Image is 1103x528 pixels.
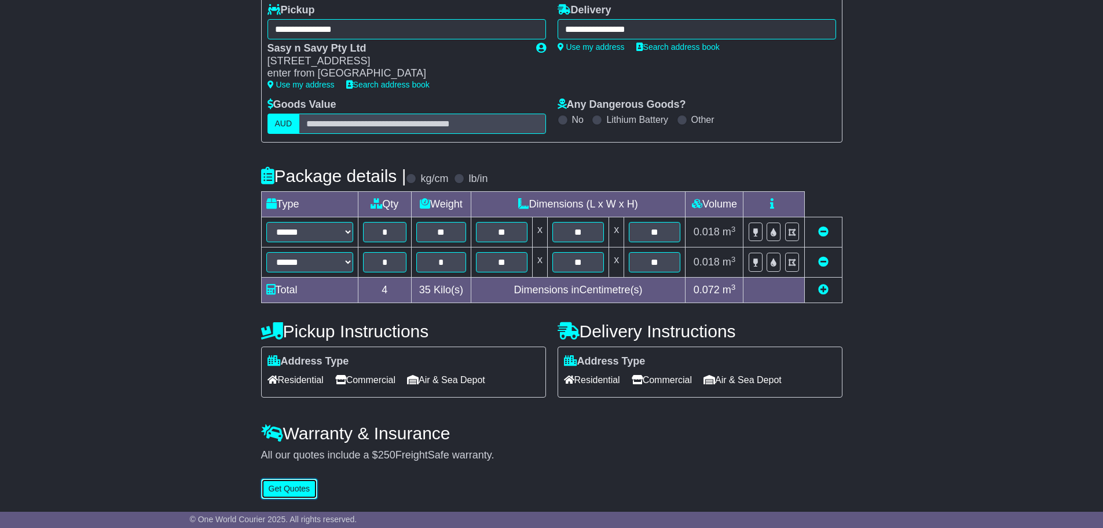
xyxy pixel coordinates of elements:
span: 0.072 [694,284,720,296]
sup: 3 [731,225,736,234]
span: 0.018 [694,256,720,268]
td: x [609,247,624,278]
label: kg/cm [420,173,448,185]
span: Commercial [335,371,395,389]
a: Use my address [558,42,625,52]
h4: Delivery Instructions [558,322,842,341]
h4: Warranty & Insurance [261,424,842,443]
span: Air & Sea Depot [703,371,782,389]
td: Qty [358,192,412,217]
td: Dimensions (L x W x H) [471,192,686,217]
span: m [723,226,736,238]
a: Remove this item [818,256,829,268]
div: Sasy n Savy Pty Ltd [267,42,525,55]
button: Get Quotes [261,479,318,499]
span: 250 [378,449,395,461]
label: No [572,114,584,125]
label: Goods Value [267,99,336,111]
td: 4 [358,278,412,303]
td: x [532,247,547,278]
label: lb/in [468,173,488,185]
label: Other [691,114,714,125]
span: Commercial [632,371,692,389]
span: Residential [564,371,620,389]
sup: 3 [731,283,736,292]
td: Weight [412,192,471,217]
span: m [723,284,736,296]
td: Volume [686,192,743,217]
label: Address Type [267,355,349,368]
td: x [609,217,624,247]
a: Use my address [267,80,335,89]
td: Dimensions in Centimetre(s) [471,278,686,303]
a: Search address book [346,80,430,89]
label: Pickup [267,4,315,17]
h4: Package details | [261,166,406,185]
td: Total [261,278,358,303]
a: Add new item [818,284,829,296]
span: Residential [267,371,324,389]
td: Type [261,192,358,217]
a: Remove this item [818,226,829,238]
span: m [723,256,736,268]
sup: 3 [731,255,736,264]
a: Search address book [636,42,720,52]
span: © One World Courier 2025. All rights reserved. [190,515,357,524]
label: AUD [267,114,300,134]
td: Kilo(s) [412,278,471,303]
span: 35 [419,284,431,296]
label: Any Dangerous Goods? [558,99,686,111]
label: Delivery [558,4,611,17]
span: Air & Sea Depot [407,371,485,389]
td: x [532,217,547,247]
div: [STREET_ADDRESS] [267,55,525,68]
label: Lithium Battery [606,114,668,125]
div: enter from [GEOGRAPHIC_DATA] [267,67,525,80]
div: All our quotes include a $ FreightSafe warranty. [261,449,842,462]
h4: Pickup Instructions [261,322,546,341]
span: 0.018 [694,226,720,238]
label: Address Type [564,355,646,368]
